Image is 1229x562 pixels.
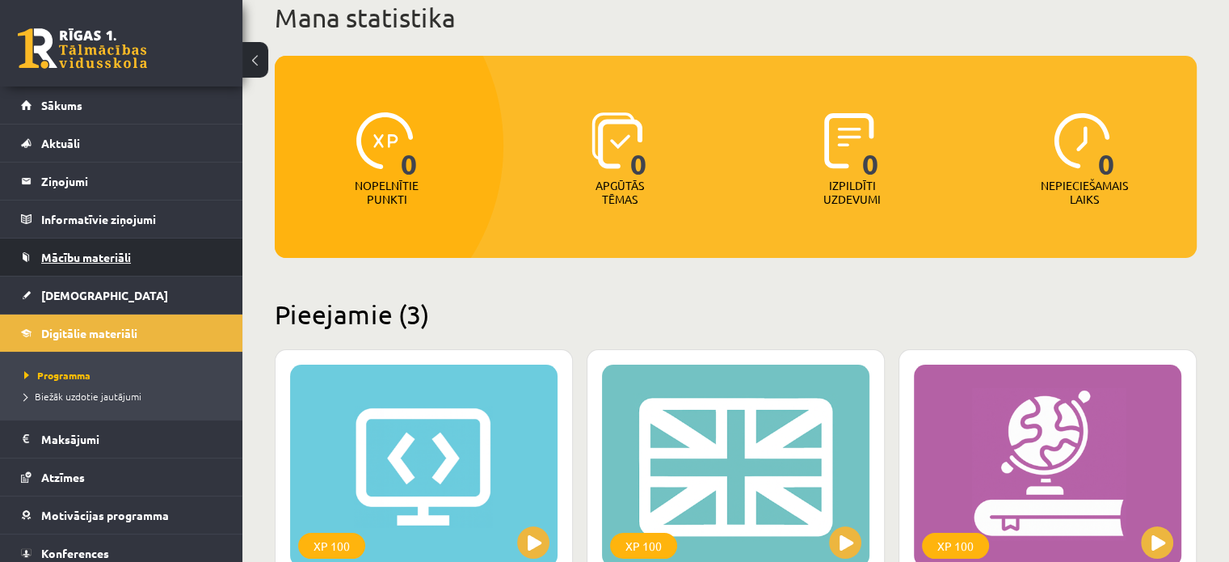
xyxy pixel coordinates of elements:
[610,533,677,559] div: XP 100
[41,250,131,264] span: Mācību materiāli
[24,389,226,404] a: Biežāk uzdotie jautājumi
[21,277,222,314] a: [DEMOGRAPHIC_DATA]
[21,315,222,352] a: Digitālie materiāli
[21,458,222,496] a: Atzīmes
[356,112,413,169] img: icon-xp-0682a9bc20223a9ccc6f5883a126b849a74cddfe5390d2b41b4391c66f2066e7.svg
[401,112,418,179] span: 0
[21,87,222,124] a: Sākums
[24,368,226,382] a: Programma
[41,98,82,112] span: Sākums
[41,136,80,150] span: Aktuāli
[41,288,168,302] span: [DEMOGRAPHIC_DATA]
[41,326,137,340] span: Digitālie materiāli
[1098,112,1115,179] span: 0
[24,390,141,403] span: Biežāk uzdotie jautājumi
[18,28,147,69] a: Rīgas 1. Tālmācības vidusskola
[21,239,222,276] a: Mācību materiāli
[275,2,1197,34] h1: Mana statistika
[41,470,85,484] span: Atzīmes
[41,420,222,458] legend: Maksājumi
[24,369,90,382] span: Programma
[41,546,109,560] span: Konferences
[1054,112,1110,169] img: icon-clock-7be60019b62300814b6bd22b8e044499b485619524d84068768e800edab66f18.svg
[21,163,222,200] a: Ziņojumi
[21,497,222,534] a: Motivācijas programma
[824,112,874,169] img: icon-completed-tasks-ad58ae20a441b2904462921112bc710f1caf180af7a3daa7317a5a94f2d26646.svg
[862,112,879,179] span: 0
[41,201,222,238] legend: Informatīvie ziņojumi
[275,298,1197,330] h2: Pieejamie (3)
[21,420,222,458] a: Maksājumi
[1041,179,1128,206] p: Nepieciešamais laiks
[41,163,222,200] legend: Ziņojumi
[355,179,419,206] p: Nopelnītie punkti
[591,112,642,169] img: icon-learned-topics-4a711ccc23c960034f471b6e78daf4a3bad4a20eaf4de84257b87e66633f6470.svg
[41,508,169,522] span: Motivācijas programma
[588,179,651,206] p: Apgūtās tēmas
[630,112,647,179] span: 0
[922,533,989,559] div: XP 100
[21,201,222,238] a: Informatīvie ziņojumi
[21,125,222,162] a: Aktuāli
[820,179,883,206] p: Izpildīti uzdevumi
[298,533,365,559] div: XP 100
